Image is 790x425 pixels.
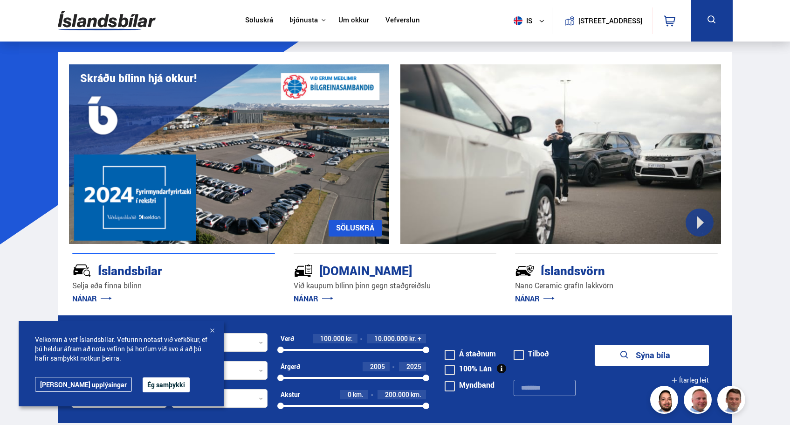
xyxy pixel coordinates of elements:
a: NÁNAR [515,293,555,304]
button: Ítarleg leit [671,370,709,391]
a: NÁNAR [294,293,333,304]
img: svg+xml;base64,PHN2ZyB4bWxucz0iaHR0cDovL3d3dy53My5vcmcvMjAwMC9zdmciIHdpZHRoPSI1MTIiIGhlaWdodD0iNT... [514,16,522,25]
span: 2005 [370,362,385,371]
p: Nano Ceramic grafín lakkvörn [515,280,718,291]
span: 10.000.000 [374,334,408,343]
div: Íslandsvörn [515,262,685,278]
div: Íslandsbílar [72,262,242,278]
button: [STREET_ADDRESS] [582,17,639,25]
a: NÁNAR [72,293,112,304]
a: Söluskrá [245,16,273,26]
img: G0Ugv5HjCgRt.svg [58,6,156,36]
span: km. [411,391,421,398]
div: Verð [281,335,294,342]
p: Selja eða finna bílinn [72,280,275,291]
img: nhp88E3Fdnt1Opn2.png [652,387,680,415]
button: Sýna bíla [595,345,709,366]
label: 100% Lán [445,365,492,372]
span: 2025 [406,362,421,371]
span: 100.000 [320,334,344,343]
span: Velkomin á vef Íslandsbílar. Vefurinn notast við vefkökur, ef þú heldur áfram að nota vefinn þá h... [35,335,207,363]
img: tr5P-W3DuiFaO7aO.svg [294,261,313,280]
div: Akstur [281,391,300,398]
img: -Svtn6bYgwAsiwNX.svg [515,261,535,280]
button: Þjónusta [289,16,318,25]
span: is [510,16,533,25]
span: + [418,335,421,342]
label: Á staðnum [445,350,496,357]
a: Um okkur [338,16,369,26]
img: eKx6w-_Home_640_.png [69,64,390,244]
label: Myndband [445,381,495,389]
span: 200.000 [385,390,409,399]
a: Vefverslun [385,16,420,26]
label: Tilboð [514,350,549,357]
span: km. [353,391,364,398]
a: [PERSON_NAME] upplýsingar [35,377,132,392]
span: kr. [409,335,416,342]
button: is [510,7,552,35]
img: siFngHWaQ9KaOqBr.png [685,387,713,415]
a: SÖLUSKRÁ [329,220,382,237]
h1: Skráðu bílinn hjá okkur! [80,72,197,84]
img: FbJEzSuNWCJXmdc-.webp [719,387,747,415]
p: Við kaupum bílinn þinn gegn staðgreiðslu [294,280,496,291]
a: [STREET_ADDRESS] [557,7,647,34]
img: JRvxyua_JYH6wB4c.svg [72,261,92,280]
button: Ég samþykki [143,377,190,392]
div: Árgerð [281,363,300,370]
span: kr. [346,335,353,342]
span: 0 [348,390,351,399]
div: [DOMAIN_NAME] [294,262,463,278]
